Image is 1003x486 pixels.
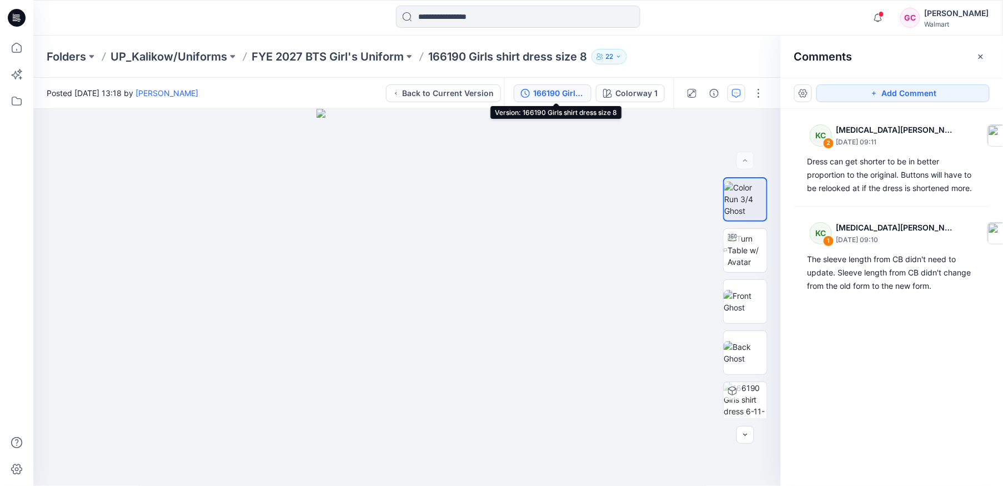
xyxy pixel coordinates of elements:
[816,84,990,102] button: Add Comment
[428,49,587,64] p: 166190 Girls shirt dress size 8
[724,182,766,217] img: Color Run 3/4 Ghost
[596,84,665,102] button: Colorway 1
[47,87,198,99] span: Posted [DATE] 13:18 by
[808,155,976,195] div: Dress can get shorter to be in better proportion to the original. Buttons will have to be relooke...
[111,49,227,64] a: UP_Kalikow/Uniforms
[252,49,404,64] a: FYE 2027 BTS Girl's Uniform
[836,137,956,148] p: [DATE] 09:11
[925,7,989,20] div: [PERSON_NAME]
[47,49,86,64] a: Folders
[605,51,613,63] p: 22
[823,138,834,149] div: 2
[836,234,956,245] p: [DATE] 09:10
[925,20,989,28] div: Walmart
[724,290,767,313] img: Front Ghost
[808,253,976,293] div: The sleeve length from CB didn't need to update. Sleeve length from CB didn't change from the old...
[724,382,767,425] img: 166190 Girls shirt dress 6-11-25 Colorway 1
[591,49,627,64] button: 22
[136,88,198,98] a: [PERSON_NAME]
[810,124,832,147] div: KC
[514,84,591,102] button: 166190 Girls shirt dress size 8
[900,8,920,28] div: GC
[705,84,723,102] button: Details
[615,87,658,99] div: Colorway 1
[386,84,501,102] button: Back to Current Version
[810,222,832,244] div: KC
[533,87,584,99] div: 166190 Girls shirt dress size 8
[823,236,834,247] div: 1
[794,50,852,63] h2: Comments
[836,221,956,234] p: [MEDICAL_DATA][PERSON_NAME]
[728,233,767,268] img: Turn Table w/ Avatar
[724,341,767,364] img: Back Ghost
[836,123,956,137] p: [MEDICAL_DATA][PERSON_NAME]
